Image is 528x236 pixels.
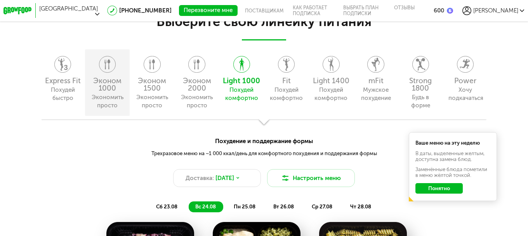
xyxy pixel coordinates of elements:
div: Заменённые блюда пометили в меню жёлтой точкой. [415,166,490,178]
span: чт 28.08 [350,204,371,210]
div: Трехразовое меню на ~1 000 ккал/день для комфортного похудения и поддержания формы [100,150,427,157]
span: сб 23.08 [156,204,177,210]
button: Перезвоните мне [179,5,238,16]
div: Похудей комфортно [270,86,303,102]
div: Light 1000 [223,77,260,85]
div: Эконом 2000 [178,77,215,92]
div: Похудей комфортно [314,86,348,102]
div: 600 [434,7,444,14]
div: Fit [267,77,305,85]
div: В даты, выделенные желтым, доступна замена блюд. [415,150,490,162]
span: [GEOGRAPHIC_DATA] [39,5,98,12]
a: [PHONE_NUMBER] [119,7,172,14]
div: Похудей быстро [46,86,79,102]
div: Strong 1800 [402,77,439,92]
button: Понятно [415,183,463,193]
span: пн 25.08 [234,204,255,210]
span: [DATE] [215,174,234,183]
span: вс 24.08 [195,204,216,210]
img: shadow-triangle.0b0aa4a.svg [257,119,271,128]
div: Ваше меню на эту неделю [415,140,490,146]
div: Эконом 1500 [134,77,171,92]
button: Настроить меню [267,169,355,187]
img: bonus_b.cdccf46.png [447,8,453,14]
div: Мужское похудение [359,86,393,102]
div: mFit [357,77,394,85]
div: Light 1400 [313,77,350,85]
div: Эконом 1000 [89,77,126,92]
div: Экономить просто [135,93,169,110]
span: Доставка: [186,174,214,183]
div: Express Fit [44,77,81,85]
div: Power [446,77,484,85]
div: Похудей комфортно [225,86,258,102]
span: [PERSON_NAME] [473,7,518,14]
span: ср 27.08 [312,204,332,210]
div: Экономить просто [180,93,214,110]
div: Хочу подкачаться [448,86,482,102]
div: Будь в форме [404,93,437,110]
span: вт 26.08 [273,204,294,210]
div: Экономить просто [91,93,124,110]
